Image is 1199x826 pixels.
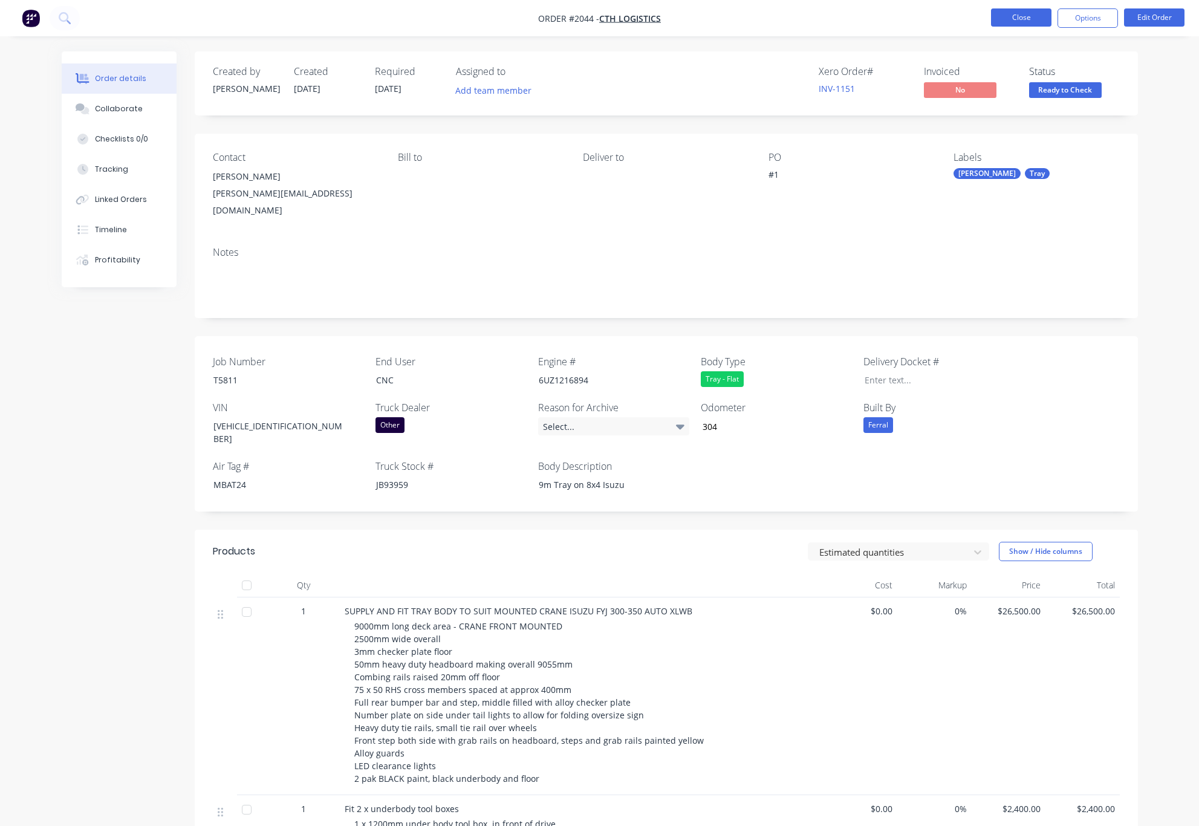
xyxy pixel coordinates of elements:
[375,83,401,94] span: [DATE]
[375,66,441,77] div: Required
[1029,82,1102,97] span: Ready to Check
[62,215,177,245] button: Timeline
[972,573,1046,597] div: Price
[95,134,148,145] div: Checklists 0/0
[22,9,40,27] img: Factory
[1124,8,1184,27] button: Edit Order
[1029,66,1120,77] div: Status
[954,152,1119,163] div: Labels
[204,476,355,493] div: MBAT24
[999,542,1093,561] button: Show / Hide columns
[375,417,405,433] div: Other
[301,605,306,617] span: 1
[828,802,893,815] span: $0.00
[819,83,855,94] a: INV-1151
[375,354,527,369] label: End User
[95,224,127,235] div: Timeline
[538,417,689,435] div: Select...
[213,400,364,415] label: VIN
[62,184,177,215] button: Linked Orders
[345,803,459,815] span: Fit 2 x underbody tool boxes
[213,459,364,473] label: Air Tag #
[62,245,177,275] button: Profitability
[954,168,1021,179] div: [PERSON_NAME]
[95,164,128,175] div: Tracking
[267,573,340,597] div: Qty
[398,152,564,163] div: Bill to
[213,354,364,369] label: Job Number
[538,13,599,24] span: Order #2044 -
[1050,605,1115,617] span: $26,500.00
[897,573,972,597] div: Markup
[828,605,893,617] span: $0.00
[456,82,538,99] button: Add team member
[863,400,1015,415] label: Built By
[213,152,379,163] div: Contact
[1045,573,1120,597] div: Total
[95,255,140,265] div: Profitability
[529,371,680,389] div: 6UZ1216894
[538,400,689,415] label: Reason for Archive
[95,103,143,114] div: Collaborate
[863,417,893,433] div: Ferral
[366,371,518,389] div: CNC
[976,802,1041,815] span: $2,400.00
[1029,82,1102,100] button: Ready to Check
[294,66,360,77] div: Created
[95,73,146,84] div: Order details
[375,459,527,473] label: Truck Stock #
[345,605,692,617] span: SUPPLY AND FIT TRAY BODY TO SUIT MOUNTED CRANE ISUZU FYJ 300-350 AUTO XLWB
[529,476,680,493] div: 9m Tray on 8x4 Isuzu
[768,168,920,185] div: #1
[599,13,661,24] a: CTH Logistics
[768,152,934,163] div: PO
[701,400,852,415] label: Odometer
[538,459,689,473] label: Body Description
[902,605,967,617] span: 0%
[213,544,255,559] div: Products
[692,417,852,435] input: Enter number...
[456,66,577,77] div: Assigned to
[213,168,379,185] div: [PERSON_NAME]
[375,400,527,415] label: Truck Dealer
[538,354,689,369] label: Engine #
[902,802,967,815] span: 0%
[213,185,379,219] div: [PERSON_NAME][EMAIL_ADDRESS][DOMAIN_NAME]
[819,66,909,77] div: Xero Order #
[95,194,147,205] div: Linked Orders
[62,154,177,184] button: Tracking
[924,66,1015,77] div: Invoiced
[366,476,518,493] div: JB93959
[62,94,177,124] button: Collaborate
[991,8,1051,27] button: Close
[294,83,320,94] span: [DATE]
[301,802,306,815] span: 1
[1025,168,1050,179] div: Tray
[62,63,177,94] button: Order details
[863,354,1015,369] label: Delivery Docket #
[354,620,838,784] span: 9000mm long deck area - CRANE FRONT MOUNTED 2500mm wide overall 3mm checker plate floor 50mm heav...
[62,124,177,154] button: Checklists 0/0
[1058,8,1118,28] button: Options
[701,371,744,387] div: Tray - Flat
[701,354,852,369] label: Body Type
[449,82,538,99] button: Add team member
[1050,802,1115,815] span: $2,400.00
[204,371,355,389] div: T5811
[213,66,279,77] div: Created by
[824,573,898,597] div: Cost
[976,605,1041,617] span: $26,500.00
[583,152,749,163] div: Deliver to
[213,168,379,219] div: [PERSON_NAME][PERSON_NAME][EMAIL_ADDRESS][DOMAIN_NAME]
[204,417,355,447] div: [VEHICLE_IDENTIFICATION_NUMBER]
[213,247,1120,258] div: Notes
[924,82,996,97] span: No
[213,82,279,95] div: [PERSON_NAME]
